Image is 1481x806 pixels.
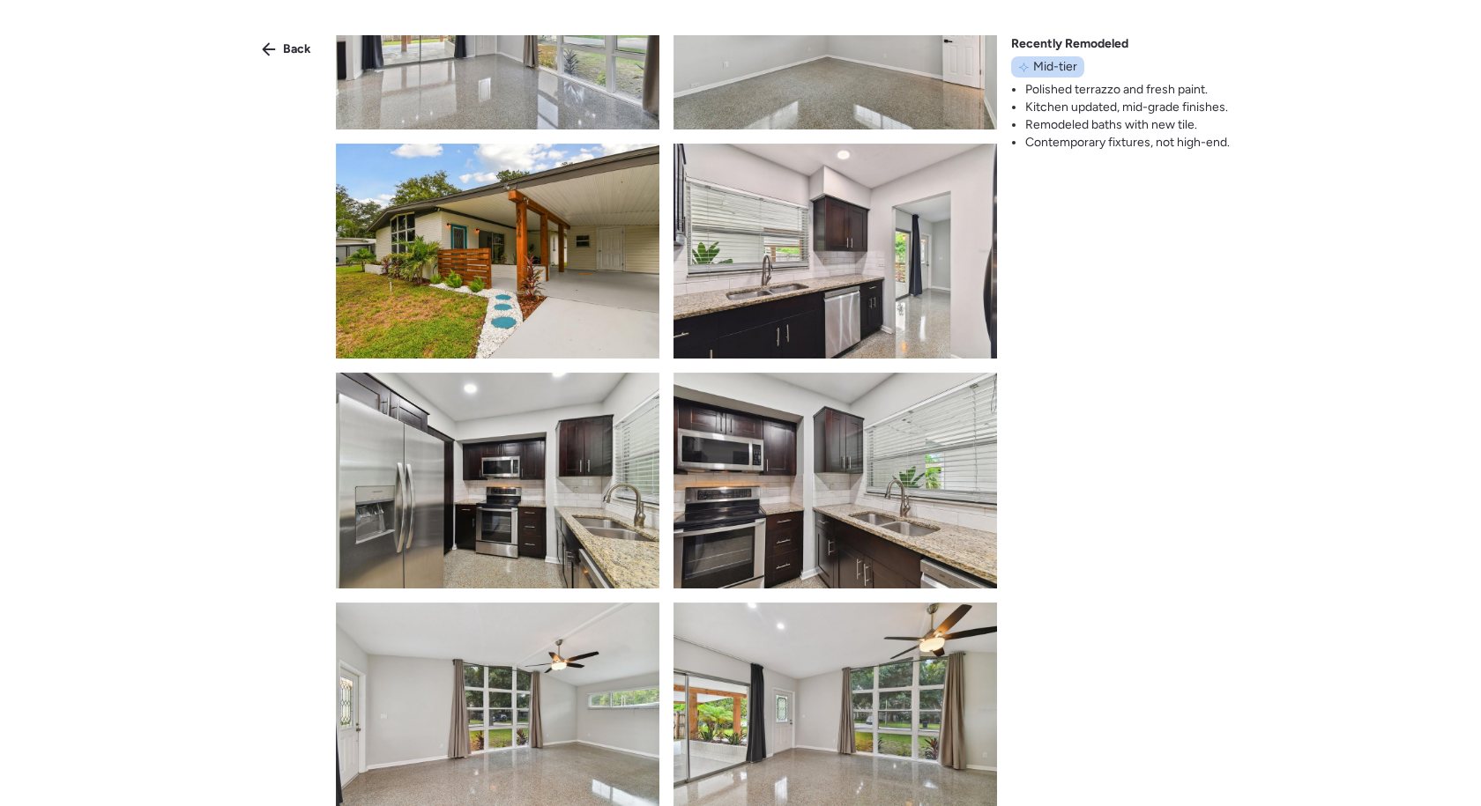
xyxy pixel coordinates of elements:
li: Polished terrazzo and fresh paint. [1025,81,1230,99]
img: product [336,144,659,359]
span: Back [283,41,311,58]
li: Remodeled baths with new tile. [1025,116,1230,134]
img: product [336,373,659,588]
img: product [674,144,997,359]
img: product [674,373,997,588]
span: Recently Remodeled [1011,35,1128,53]
span: Mid-tier [1033,58,1077,76]
li: Contemporary fixtures, not high-end. [1025,134,1230,152]
li: Kitchen updated, mid-grade finishes. [1025,99,1230,116]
